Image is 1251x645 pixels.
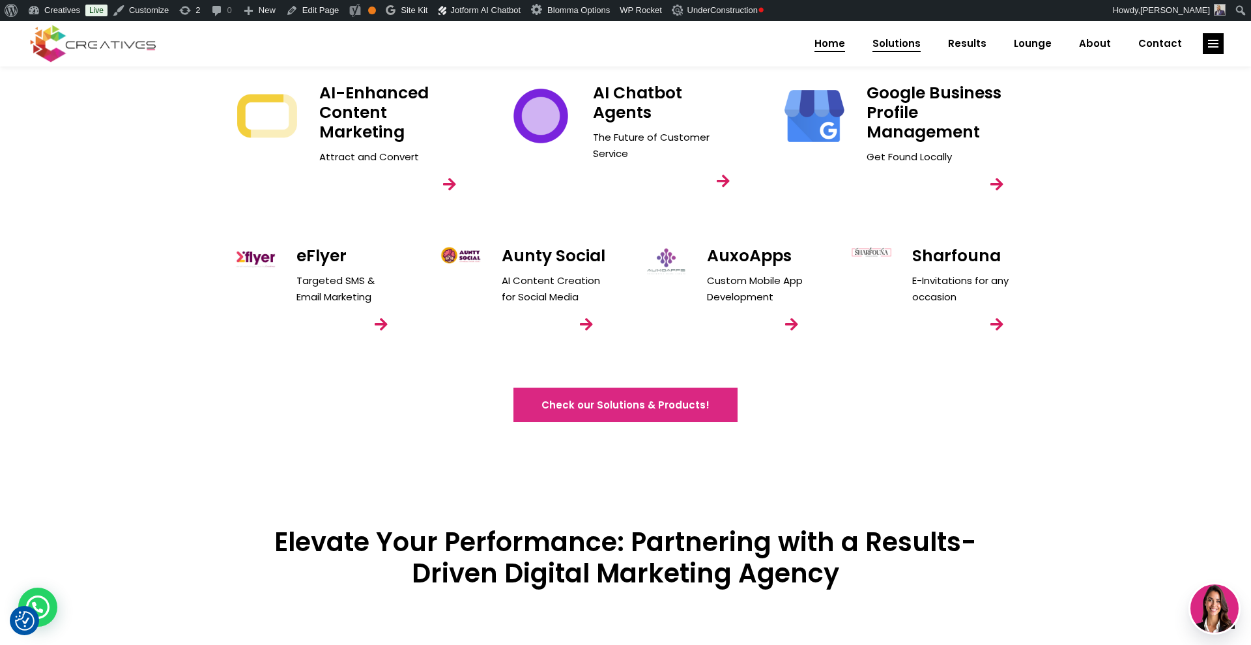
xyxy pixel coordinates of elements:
span: Solutions [872,27,921,61]
a: Contact [1125,27,1196,61]
a: Check our Solutions & Products! [513,388,738,422]
a: Aunty Social [502,244,605,267]
img: Creatives | Home [782,83,847,149]
img: agent [1190,584,1239,633]
a: link [705,163,741,199]
p: Attract and Convert [319,149,469,165]
a: AI Chatbot Agents [593,81,682,124]
a: link [979,166,1015,203]
a: AI-Enhanced Content Marketing [319,81,429,143]
img: Creatives | Home [508,83,573,149]
p: Custom Mobile App Development [707,272,811,305]
span: Check our Solutions & Products! [541,398,710,412]
a: Solutions [859,27,934,61]
img: Creatives | Home [1214,4,1226,16]
h3: Elevate Your Performance: Partnering with a Results-Driven Digital Marketing Agency [235,526,1016,589]
span: Contact [1138,27,1182,61]
a: Sharfouna [912,244,1001,267]
a: AuxoApps [707,244,792,267]
img: Creatives | Home [645,246,687,277]
a: Results [934,27,1000,61]
span: Lounge [1014,27,1052,61]
span: [PERSON_NAME] [1140,5,1210,15]
a: link [1203,33,1224,54]
a: link [773,306,810,343]
img: Creatives | Home [850,246,893,258]
span: Results [948,27,986,61]
div: OK [368,7,376,14]
p: E-Invitations for any occasion [912,272,1016,305]
a: link [568,306,605,343]
a: link [979,306,1015,343]
span: Home [814,27,845,61]
span: Site Kit [401,5,427,15]
span: About [1079,27,1111,61]
img: Creatives | Home [672,5,685,16]
p: AI Content Creation for Social Media [502,272,606,305]
a: link [363,306,399,343]
a: About [1065,27,1125,61]
img: Creatives | Home [235,246,277,271]
img: Creatives [27,23,159,64]
a: Google Business Profile Management [867,81,1001,143]
a: link [431,166,468,203]
img: Creatives | Home [235,83,300,149]
img: Revisit consent button [15,611,35,631]
p: The Future of Customer Service [593,129,743,162]
a: eFlyer [296,244,347,267]
img: Creatives | Home [440,246,482,265]
p: Targeted SMS & Email Marketing [296,272,401,305]
a: Home [801,27,859,61]
a: Live [85,5,108,16]
button: Consent Preferences [15,611,35,631]
a: Lounge [1000,27,1065,61]
div: WhatsApp contact [18,588,57,627]
p: Get Found Locally [867,149,1016,165]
